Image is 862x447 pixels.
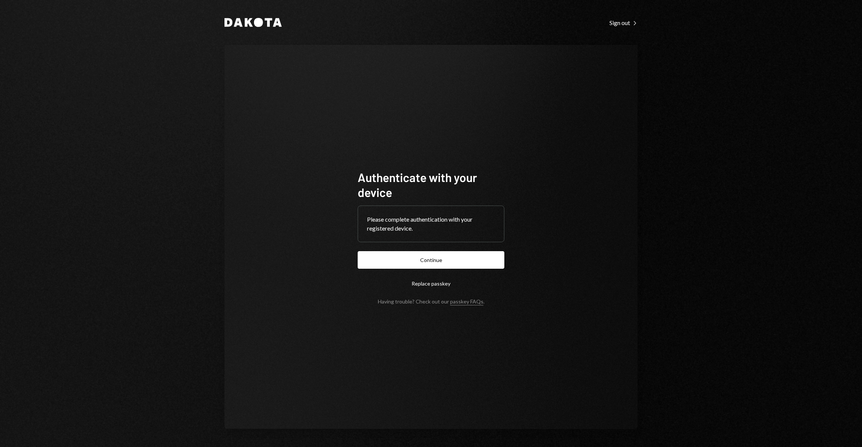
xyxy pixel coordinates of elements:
a: passkey FAQs [450,298,483,305]
a: Sign out [609,18,638,27]
div: Sign out [609,19,638,27]
div: Having trouble? Check out our . [378,298,485,305]
button: Replace passkey [358,275,504,292]
button: Continue [358,251,504,269]
h1: Authenticate with your device [358,170,504,200]
div: Please complete authentication with your registered device. [367,215,495,233]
